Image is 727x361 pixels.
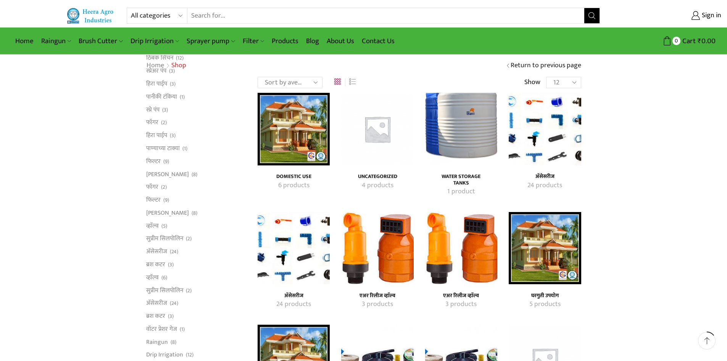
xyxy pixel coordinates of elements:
[362,299,393,309] mark: 3 products
[266,293,321,299] h4: अ‍ॅसेसरीज
[146,297,167,310] a: अ‍ॅसेसरीज
[146,232,183,245] a: सुप्रीम सिलपोलिन
[258,93,330,165] img: Domestic Use
[187,8,585,23] input: Search for...
[509,93,581,165] img: अ‍ॅसेसरीज
[266,181,321,191] a: Visit product category Domestic Use
[163,158,169,165] span: (9)
[341,93,413,165] a: Visit product category Uncategorized
[341,212,413,284] img: एअर रिलीज व्हाॅल्व
[37,32,75,50] a: Raingun
[445,299,477,309] mark: 3 products
[341,212,413,284] a: Visit product category एअर रिलीज व्हाॅल्व
[266,173,321,180] a: Visit product category Domestic Use
[127,32,183,50] a: Drip Irrigation
[434,187,489,197] a: Visit product category Water Storage Tanks
[425,212,497,284] img: एअर रिलीज व्हाॅल्व
[447,187,475,197] mark: 1 product
[358,32,398,50] a: Contact Us
[425,93,497,165] img: Water Storage Tanks
[276,299,311,309] mark: 24 products
[517,293,572,299] a: Visit product category घरगुती उपयोग
[176,54,184,62] span: (12)
[146,78,167,91] a: हिरा पाईप
[258,212,330,284] a: Visit product category अ‍ॅसेसरीज
[180,325,185,333] span: (1)
[146,219,159,232] a: व्हाॅल्व
[161,183,167,191] span: (2)
[146,155,161,168] a: फिल्टर
[509,212,581,284] a: Visit product category घरगुती उपयोग
[186,287,192,295] span: (2)
[146,52,173,65] a: ठिबक सिंचन
[146,168,189,181] a: [PERSON_NAME]
[170,248,178,256] span: (24)
[146,65,166,78] a: स्प्रेअर पंप
[434,293,489,299] a: Visit product category एअर रिलीज व्हाॅल्व
[186,351,193,359] span: (12)
[608,34,716,48] a: 0 Cart ₹0.00
[434,173,489,186] h4: Water Storage Tanks
[517,173,572,180] a: Visit product category अ‍ॅसेसरीज
[529,299,561,309] mark: 5 products
[146,322,177,335] a: वॉटर प्रेशर गेज
[146,142,180,155] a: पाण्याच्या टाक्या
[75,32,126,50] a: Brush Cutter
[524,78,540,87] span: Show
[698,35,716,47] bdi: 0.00
[169,67,175,75] span: (3)
[341,93,413,165] img: Uncategorized
[511,61,581,71] a: Return to previous page
[168,312,174,320] span: (3)
[170,132,176,139] span: (3)
[672,37,680,45] span: 0
[434,299,489,309] a: Visit product category एअर रिलीज व्हाॅल्व
[239,32,268,50] a: Filter
[266,173,321,180] h4: Domestic Use
[170,80,176,88] span: (3)
[146,335,168,348] a: Raingun
[362,181,393,191] mark: 4 products
[350,293,405,299] h4: एअर रिलीज व्हाॅल्व
[146,258,165,271] a: ब्रश कटर
[146,90,177,103] a: पानीकी टंकिया
[434,293,489,299] h4: एअर रिलीज व्हाॅल्व
[680,36,696,46] span: Cart
[146,181,158,194] a: फॉगर
[434,173,489,186] a: Visit product category Water Storage Tanks
[180,93,185,101] span: (1)
[425,93,497,165] a: Visit product category Water Storage Tanks
[146,103,160,116] a: स्प्रे पंप
[517,181,572,191] a: Visit product category अ‍ॅसेसरीज
[509,212,581,284] img: घरगुती उपयोग
[517,173,572,180] h4: अ‍ॅसेसरीज
[350,181,405,191] a: Visit product category Uncategorized
[258,93,330,165] a: Visit product category Domestic Use
[170,299,178,307] span: (24)
[146,194,161,207] a: फिल्टर
[146,129,167,142] a: हिरा पाईप
[183,32,239,50] a: Sprayer pump
[192,171,197,178] span: (8)
[163,196,169,204] span: (9)
[162,106,168,114] span: (3)
[266,299,321,309] a: Visit product category अ‍ॅसेसरीज
[517,293,572,299] h4: घरगुती उपयोग
[186,235,192,243] span: (2)
[584,8,600,23] button: Search button
[161,222,167,230] span: (5)
[302,32,323,50] a: Blog
[168,261,174,269] span: (3)
[266,293,321,299] a: Visit product category अ‍ॅसेसरीज
[171,338,176,346] span: (8)
[11,32,37,50] a: Home
[611,9,721,23] a: Sign in
[350,293,405,299] a: Visit product category एअर रिलीज व्हाॅल्व
[258,77,322,88] select: Shop order
[425,212,497,284] a: Visit product category एअर रिलीज व्हाॅल्व
[350,173,405,180] h4: Uncategorized
[146,271,159,284] a: व्हाॅल्व
[350,173,405,180] a: Visit product category Uncategorized
[146,245,167,258] a: अ‍ॅसेसरीज
[146,284,183,297] a: सुप्रीम सिलपोलिन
